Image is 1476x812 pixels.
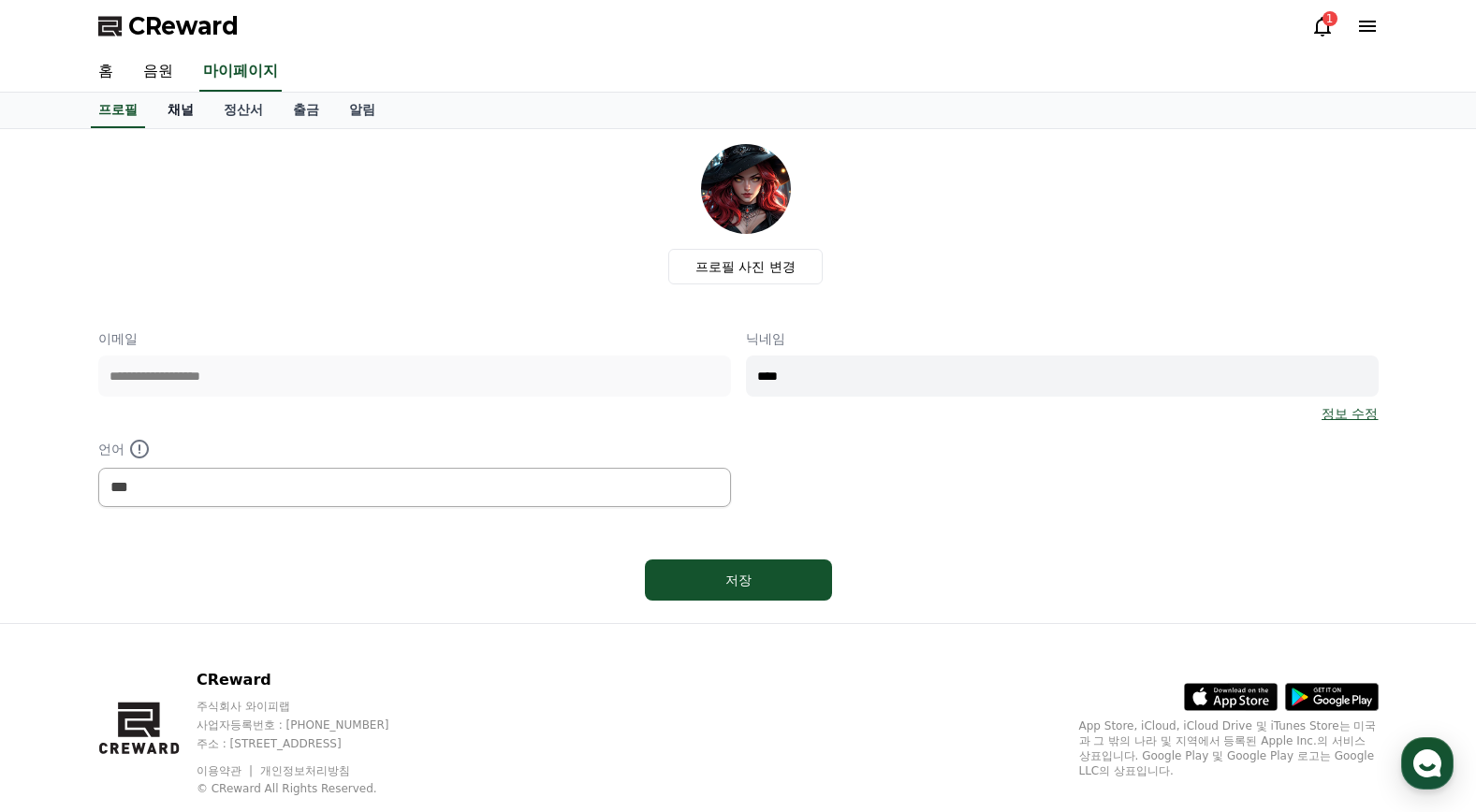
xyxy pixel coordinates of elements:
[1079,718,1379,778] p: App Store, iCloud, iCloud Drive 및 iTunes Store는 미국과 그 밖의 나라 및 지역에서 등록된 Apple Inc.의 서비스 상표입니다. Goo...
[209,93,278,128] a: 정산서
[128,11,239,41] span: CReward
[171,622,194,637] span: 대화
[59,621,70,636] span: 홈
[1322,404,1378,423] a: 정보 수정
[645,559,832,601] button: 저장
[197,669,425,691] p: CReward
[682,571,795,589] div: 저장
[334,93,390,128] a: 알림
[98,438,731,460] p: 언어
[124,593,241,640] a: 대화
[197,764,256,777] a: 이용약관
[668,249,823,284] label: 프로필 사진 변경
[278,93,334,128] a: 출금
[128,52,188,92] a: 음원
[1311,15,1334,37] a: 1
[197,736,425,751] p: 주소 : [STREET_ADDRESS]
[701,144,791,234] img: profile_image
[241,593,359,640] a: 설정
[197,699,425,714] p: 주식회사 와이피랩
[1323,11,1337,26] div: 1
[83,52,128,92] a: 홈
[98,329,731,348] p: 이메일
[260,764,350,777] a: 개인정보처리방침
[289,621,312,636] span: 설정
[98,11,239,41] a: CReward
[91,93,145,128] a: 프로필
[746,329,1379,348] p: 닉네임
[153,93,209,128] a: 채널
[197,718,425,732] p: 사업자등록번호 : [PHONE_NUMBER]
[6,593,124,640] a: 홈
[199,52,282,92] a: 마이페이지
[197,781,425,796] p: © CReward All Rights Reserved.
